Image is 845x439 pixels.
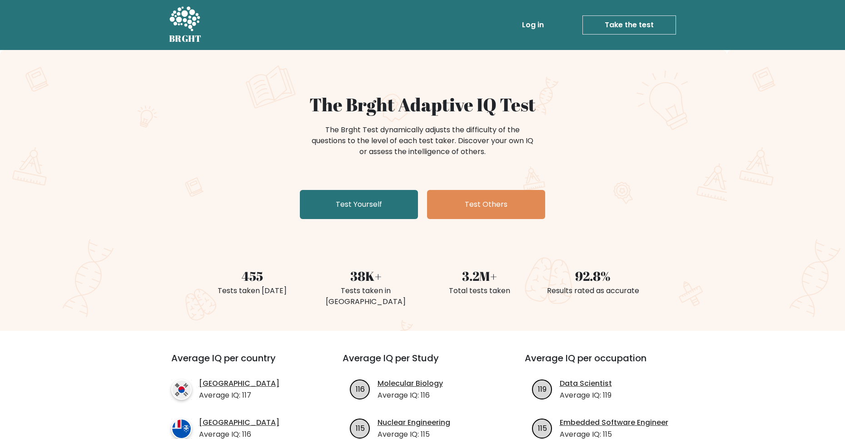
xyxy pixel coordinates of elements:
[201,266,303,285] div: 455
[582,15,676,35] a: Take the test
[171,379,192,400] img: country
[525,353,685,374] h3: Average IQ per occupation
[428,266,531,285] div: 3.2M+
[199,390,279,401] p: Average IQ: 117
[560,417,668,428] a: Embedded Software Engineer
[537,423,547,433] text: 115
[355,423,364,433] text: 115
[560,378,612,389] a: Data Scientist
[309,125,536,157] div: The Brght Test dynamically adjusts the difficulty of the questions to the level of each test take...
[355,384,364,394] text: 116
[518,16,547,34] a: Log in
[378,390,443,401] p: Average IQ: 116
[201,285,303,296] div: Tests taken [DATE]
[201,94,644,115] h1: The Brght Adaptive IQ Test
[427,190,545,219] a: Test Others
[314,266,417,285] div: 38K+
[343,353,503,374] h3: Average IQ per Study
[169,33,202,44] h5: BRGHT
[542,266,644,285] div: 92.8%
[171,419,192,439] img: country
[378,417,450,428] a: Nuclear Engineering
[538,384,547,394] text: 119
[428,285,531,296] div: Total tests taken
[171,353,310,374] h3: Average IQ per country
[560,390,612,401] p: Average IQ: 119
[542,285,644,296] div: Results rated as accurate
[199,417,279,428] a: [GEOGRAPHIC_DATA]
[314,285,417,307] div: Tests taken in [GEOGRAPHIC_DATA]
[169,4,202,46] a: BRGHT
[300,190,418,219] a: Test Yourself
[378,378,443,389] a: Molecular Biology
[199,378,279,389] a: [GEOGRAPHIC_DATA]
